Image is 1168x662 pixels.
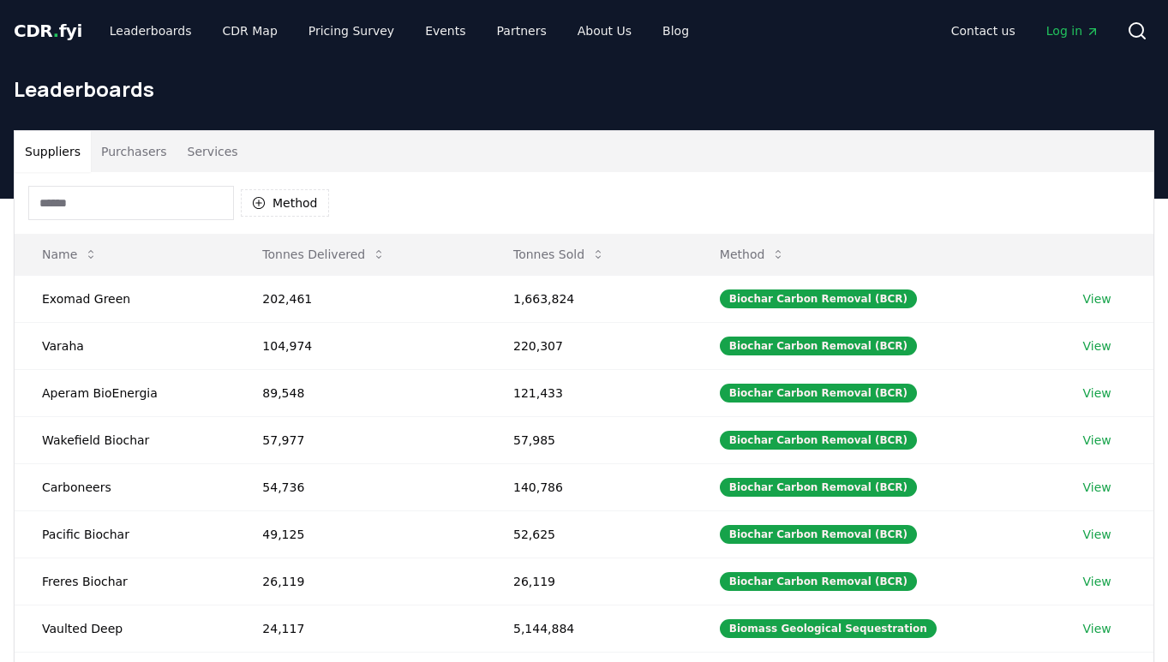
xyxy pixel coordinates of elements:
[411,15,479,46] a: Events
[235,558,486,605] td: 26,119
[1083,385,1111,402] a: View
[15,131,91,172] button: Suppliers
[720,289,917,308] div: Biochar Carbon Removal (BCR)
[14,19,82,43] a: CDR.fyi
[1033,15,1113,46] a: Log in
[720,337,917,355] div: Biochar Carbon Removal (BCR)
[96,15,206,46] a: Leaderboards
[14,75,1154,103] h1: Leaderboards
[486,275,692,322] td: 1,663,824
[235,369,486,416] td: 89,548
[1083,432,1111,449] a: View
[235,510,486,558] td: 49,125
[15,416,235,463] td: Wakefield Biochar
[486,416,692,463] td: 57,985
[1083,620,1111,637] a: View
[720,572,917,591] div: Biochar Carbon Removal (BCR)
[235,322,486,369] td: 104,974
[720,619,937,638] div: Biomass Geological Sequestration
[15,605,235,652] td: Vaulted Deep
[1046,22,1099,39] span: Log in
[235,275,486,322] td: 202,461
[249,237,399,271] button: Tonnes Delivered
[1083,337,1111,355] a: View
[486,558,692,605] td: 26,119
[486,510,692,558] td: 52,625
[15,558,235,605] td: Freres Biochar
[177,131,249,172] button: Services
[486,369,692,416] td: 121,433
[720,478,917,497] div: Biochar Carbon Removal (BCR)
[483,15,560,46] a: Partners
[96,15,703,46] nav: Main
[241,189,329,217] button: Method
[15,510,235,558] td: Pacific Biochar
[15,369,235,416] td: Aperam BioEnergia
[564,15,645,46] a: About Us
[486,605,692,652] td: 5,144,884
[235,416,486,463] td: 57,977
[1083,526,1111,543] a: View
[235,463,486,510] td: 54,736
[91,131,177,172] button: Purchasers
[209,15,291,46] a: CDR Map
[1083,290,1111,307] a: View
[53,21,59,41] span: .
[486,463,692,510] td: 140,786
[15,275,235,322] td: Exomad Green
[1083,479,1111,496] a: View
[720,431,917,450] div: Biochar Carbon Removal (BCR)
[15,463,235,510] td: Carboneers
[14,21,82,41] span: CDR fyi
[486,322,692,369] td: 220,307
[235,605,486,652] td: 24,117
[1083,573,1111,590] a: View
[15,322,235,369] td: Varaha
[720,384,917,403] div: Biochar Carbon Removal (BCR)
[649,15,703,46] a: Blog
[937,15,1029,46] a: Contact us
[706,237,800,271] button: Method
[937,15,1113,46] nav: Main
[500,237,619,271] button: Tonnes Sold
[295,15,408,46] a: Pricing Survey
[28,237,111,271] button: Name
[720,525,917,544] div: Biochar Carbon Removal (BCR)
